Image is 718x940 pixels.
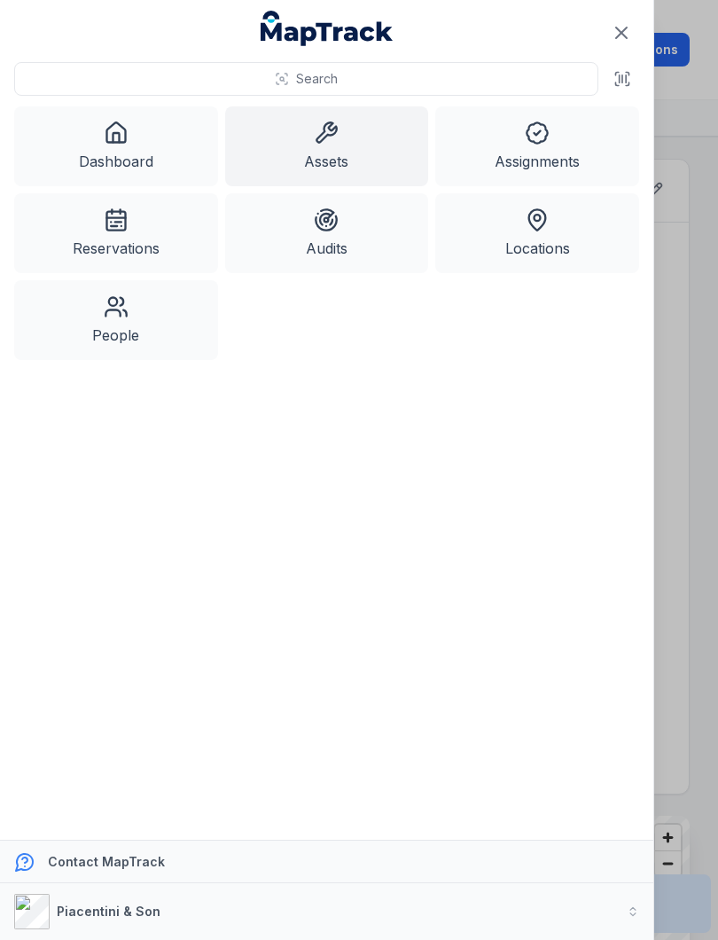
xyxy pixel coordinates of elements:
[435,106,639,186] a: Assignments
[48,854,165,869] strong: Contact MapTrack
[435,193,639,273] a: Locations
[14,106,218,186] a: Dashboard
[261,11,394,46] a: MapTrack
[225,106,429,186] a: Assets
[603,14,640,51] button: Close navigation
[14,280,218,360] a: People
[57,904,160,919] strong: Piacentini & Son
[14,62,598,96] button: Search
[14,193,218,273] a: Reservations
[225,193,429,273] a: Audits
[296,70,338,88] span: Search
